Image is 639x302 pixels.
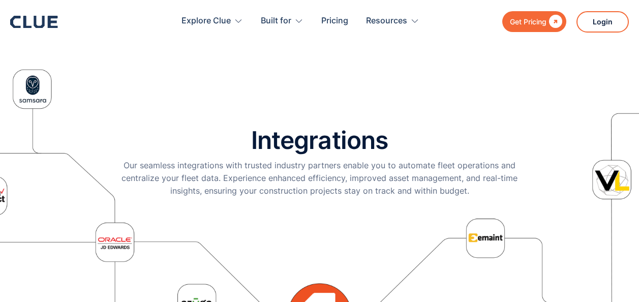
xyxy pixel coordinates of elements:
a: Login [576,11,629,33]
p: Our seamless integrations with trusted industry partners enable you to automate fleet operations ... [111,159,528,198]
div: Resources [366,5,407,37]
a: Pricing [321,5,348,37]
div: Explore Clue [181,5,243,37]
div:  [546,15,562,28]
div: Built for [261,5,291,37]
div: Explore Clue [181,5,231,37]
div: Resources [366,5,419,37]
h1: Integrations [251,127,387,154]
div: Get Pricing [510,15,546,28]
a: Get Pricing [502,11,566,32]
div: Built for [261,5,303,37]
